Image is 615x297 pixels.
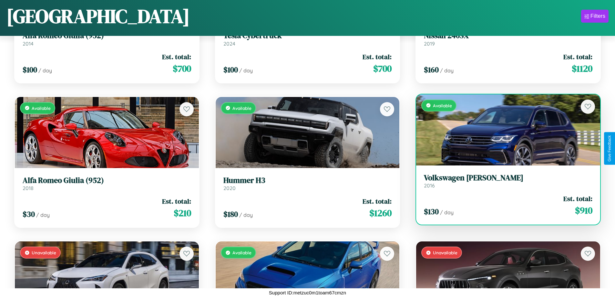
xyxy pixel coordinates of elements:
span: $ 160 [424,64,439,75]
span: $ 700 [373,62,392,75]
span: Unavailable [433,250,457,255]
h3: Volkswagen [PERSON_NAME] [424,173,592,183]
span: $ 180 [223,209,238,219]
span: 2019 [424,40,435,47]
span: / day [440,67,454,74]
h3: Alfa Romeo Giulia (952) [23,176,191,185]
span: $ 30 [23,209,35,219]
span: Available [433,103,452,108]
a: Nissan 240SX2019 [424,31,592,47]
span: 2020 [223,185,236,191]
span: Available [232,250,251,255]
span: Available [32,105,51,111]
span: Est. total: [563,52,592,61]
span: $ 910 [575,204,592,217]
span: Est. total: [162,52,191,61]
span: 2016 [424,182,435,189]
a: Volkswagen [PERSON_NAME]2016 [424,173,592,189]
span: / day [440,209,454,216]
a: Alfa Romeo Giulia (952)2014 [23,31,191,47]
span: Available [232,105,251,111]
a: Alfa Romeo Giulia (952)2018 [23,176,191,192]
span: / day [239,212,253,218]
span: $ 700 [173,62,191,75]
span: / day [239,67,253,74]
span: Est. total: [363,52,392,61]
span: 2024 [223,40,235,47]
button: Filters [581,10,609,23]
div: Filters [590,13,605,19]
h3: Alfa Romeo Giulia (952) [23,31,191,40]
span: $ 100 [223,64,238,75]
h3: Tesla Cybertruck [223,31,392,40]
p: Support ID: metzuc0m1toam67cmzn [269,288,346,297]
span: Unavailable [32,250,56,255]
span: Est. total: [363,196,392,206]
a: Tesla Cybertruck2024 [223,31,392,47]
span: / day [38,67,52,74]
h3: Hummer H3 [223,176,392,185]
span: 2014 [23,40,34,47]
span: $ 1120 [572,62,592,75]
span: $ 210 [174,207,191,219]
h1: [GEOGRAPHIC_DATA] [6,3,190,29]
span: / day [36,212,50,218]
div: Give Feedback [607,135,612,162]
span: Est. total: [563,194,592,203]
span: 2018 [23,185,34,191]
span: $ 1260 [369,207,392,219]
a: Hummer H32020 [223,176,392,192]
span: Est. total: [162,196,191,206]
span: $ 130 [424,206,439,217]
span: $ 100 [23,64,37,75]
h3: Nissan 240SX [424,31,592,40]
